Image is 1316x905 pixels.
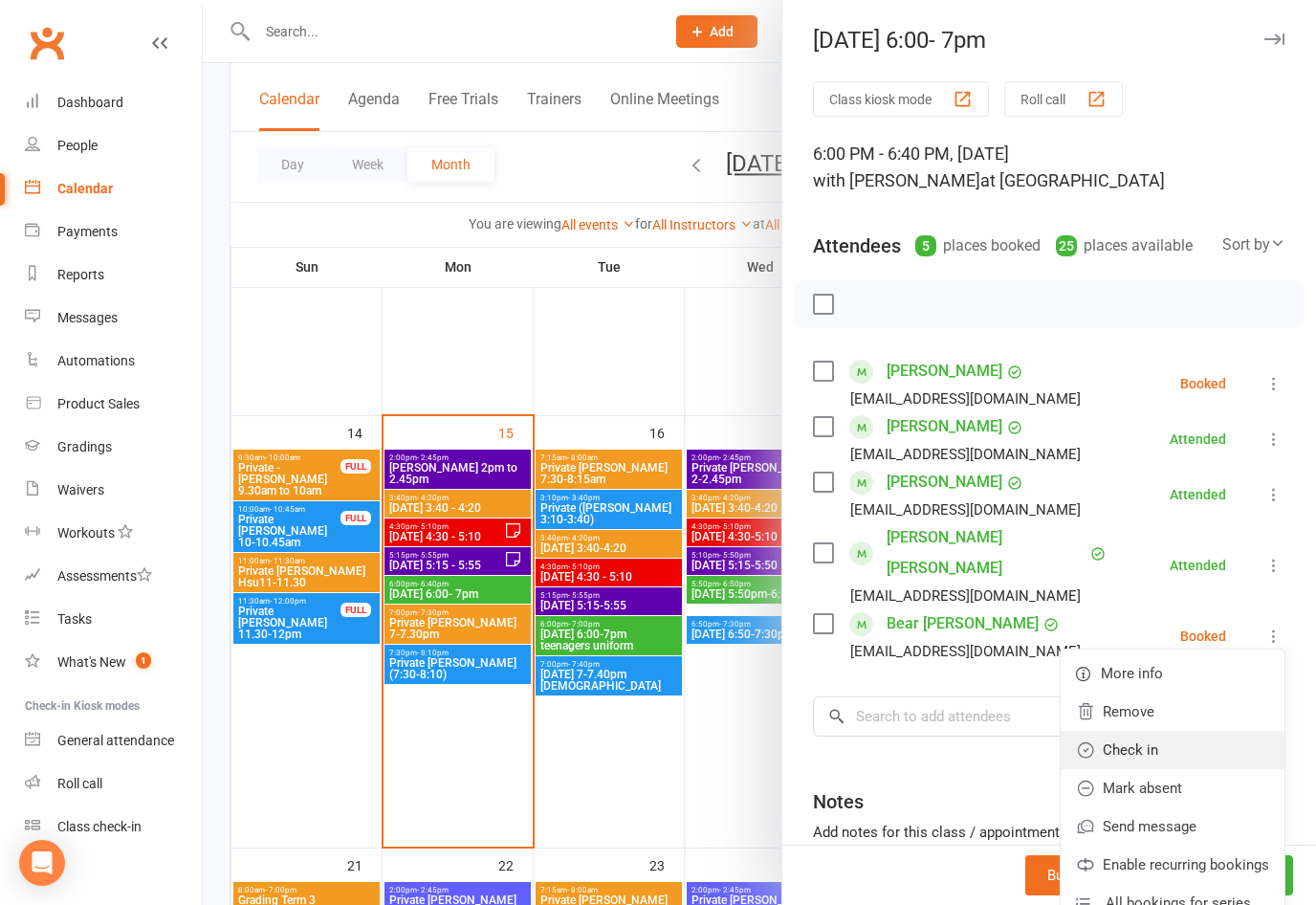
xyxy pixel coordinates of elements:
[25,469,202,512] a: Waivers
[25,555,202,598] a: Assessments
[1170,432,1226,446] div: Attended
[57,353,135,368] div: Automations
[57,482,104,497] div: Waivers
[887,411,1002,442] a: [PERSON_NAME]
[1061,769,1284,807] a: Mark absent
[25,81,202,124] a: Dashboard
[1170,559,1226,572] div: Attended
[850,442,1081,467] div: [EMAIL_ADDRESS][DOMAIN_NAME]
[1061,846,1284,884] a: Enable recurring bookings
[25,806,202,849] a: Class kiosk mode
[1170,488,1226,501] div: Attended
[25,297,202,340] a: Messages
[1180,629,1226,643] div: Booked
[813,81,989,117] button: Class kiosk mode
[57,819,142,834] div: Class check-in
[25,210,202,254] a: Payments
[25,340,202,383] a: Automations
[25,167,202,210] a: Calendar
[887,356,1002,386] a: [PERSON_NAME]
[1061,807,1284,846] a: Send message
[1056,232,1193,259] div: places available
[1180,377,1226,390] div: Booked
[25,124,202,167] a: People
[1061,654,1284,693] a: More info
[813,696,1285,737] input: Search to add attendees
[915,232,1041,259] div: places booked
[915,235,936,256] div: 5
[1004,81,1123,117] button: Roll call
[25,719,202,762] a: General attendance kiosk mode
[813,788,864,815] div: Notes
[57,439,112,454] div: Gradings
[25,383,202,426] a: Product Sales
[25,641,202,684] a: What's New1
[1056,235,1077,256] div: 25
[813,170,980,190] span: with [PERSON_NAME]
[57,525,115,541] div: Workouts
[850,497,1081,522] div: [EMAIL_ADDRESS][DOMAIN_NAME]
[887,608,1039,639] a: Bear [PERSON_NAME]
[57,568,152,584] div: Assessments
[1222,232,1285,257] div: Sort by
[887,522,1086,584] a: [PERSON_NAME] [PERSON_NAME]
[57,267,104,282] div: Reports
[1061,693,1284,731] a: Remove
[57,95,123,110] div: Dashboard
[813,141,1285,194] div: 6:00 PM - 6:40 PM, [DATE]
[57,611,92,627] div: Tasks
[850,386,1081,411] div: [EMAIL_ADDRESS][DOMAIN_NAME]
[25,254,202,297] a: Reports
[23,19,71,67] a: Clubworx
[25,598,202,641] a: Tasks
[25,512,202,555] a: Workouts
[782,27,1316,54] div: [DATE] 6:00- 7pm
[57,138,98,153] div: People
[57,776,102,791] div: Roll call
[813,232,901,259] div: Attendees
[57,310,118,325] div: Messages
[57,181,113,196] div: Calendar
[19,840,65,886] div: Open Intercom Messenger
[1061,731,1284,769] a: Check in
[25,426,202,469] a: Gradings
[850,584,1081,608] div: [EMAIL_ADDRESS][DOMAIN_NAME]
[887,467,1002,497] a: [PERSON_NAME]
[980,170,1165,190] span: at [GEOGRAPHIC_DATA]
[57,224,118,239] div: Payments
[57,654,126,670] div: What's New
[57,733,174,748] div: General attendance
[1101,662,1163,685] span: More info
[25,762,202,806] a: Roll call
[1025,855,1191,895] button: Bulk add attendees
[813,821,1285,844] div: Add notes for this class / appointment below
[57,396,140,411] div: Product Sales
[850,639,1081,664] div: [EMAIL_ADDRESS][DOMAIN_NAME]
[136,652,151,669] span: 1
